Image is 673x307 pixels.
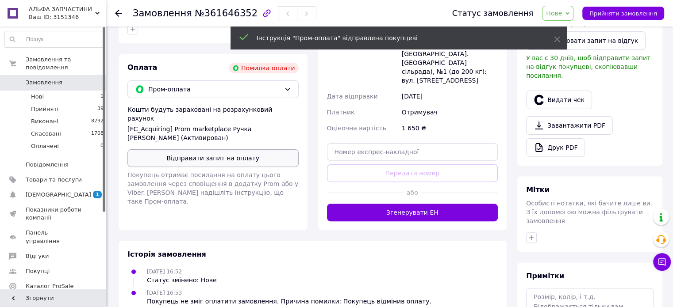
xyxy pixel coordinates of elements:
[100,93,104,101] span: 1
[327,93,378,100] span: Дата відправки
[147,276,217,284] div: Статус змінено: Нове
[127,125,299,142] div: [FC_Acquiring] Prom marketplace Ручка [PERSON_NAME] (Активирован)
[26,191,91,199] span: [DEMOGRAPHIC_DATA]
[526,186,550,194] span: Мітки
[93,191,102,198] span: 1
[582,7,664,20] button: Прийняти замовлення
[546,10,562,17] span: Нове
[653,253,671,271] button: Чат з покупцем
[29,13,106,21] div: Ваш ID: 3151346
[147,269,182,275] span: [DATE] 16:52
[115,9,122,18] div: Повернутися назад
[5,31,104,47] input: Пошук
[526,20,624,27] span: Запит на відгук про компанію
[400,28,500,88] div: смт. [GEOGRAPHIC_DATA] ([GEOGRAPHIC_DATA], [GEOGRAPHIC_DATA]. [GEOGRAPHIC_DATA] сільрада), №1 (до...
[31,117,58,125] span: Виконані
[327,204,498,221] button: Згенерувати ЕН
[26,252,49,260] span: Відгуки
[526,272,564,280] span: Примітки
[148,84,281,94] span: Пром-оплата
[100,142,104,150] span: 0
[26,161,69,169] span: Повідомлення
[26,176,82,184] span: Товари та послуги
[404,188,421,197] span: або
[97,105,104,113] span: 39
[589,10,657,17] span: Прийняти замовлення
[147,297,431,306] div: Покупець не зміг оплатити замовлення. Причина помилки: Покупець відмінив оплату.
[26,206,82,222] span: Показники роботи компанії
[26,56,106,72] span: Замовлення та повідомлення
[257,34,532,42] div: Інструкція "Пром-оплата" відправлена покупцеві
[26,267,50,275] span: Покупці
[400,120,500,136] div: 1 650 ₴
[526,31,646,50] button: Скопіювати запит на відгук
[400,104,500,120] div: Отримувач
[127,105,299,142] div: Кошти будуть зараховані на розрахунковий рахунок
[147,290,182,296] span: [DATE] 16:53
[526,138,585,157] a: Друк PDF
[195,8,258,19] span: №361646352
[91,117,104,125] span: 8292
[31,105,58,113] span: Прийняті
[526,200,652,224] span: Особисті нотатки, які бачите лише ви. З їх допомогою можна фільтрувати замовлення
[452,9,534,18] div: Статус замовлення
[26,282,73,290] span: Каталог ProSale
[327,143,498,161] input: Номер експрес-накладної
[327,109,355,116] span: Платник
[31,130,61,138] span: Скасовані
[31,142,59,150] span: Оплачені
[526,54,650,79] span: У вас є 30 днів, щоб відправити запит на відгук покупцеві, скопіювавши посилання.
[127,250,206,258] span: Історія замовлення
[229,63,299,73] div: Помилка оплати
[29,5,95,13] span: АЛЬФА ЗАПЧАСТИНИ
[91,130,104,138] span: 1708
[127,149,299,167] button: Відправити запит на оплату
[327,125,386,132] span: Оціночна вартість
[26,229,82,245] span: Панель управління
[133,8,192,19] span: Замовлення
[31,93,44,101] span: Нові
[526,116,613,135] a: Завантажити PDF
[400,88,500,104] div: [DATE]
[127,171,298,205] span: Покупець отримає посилання на оплату цього замовлення через сповіщення в додатку Prom або у Viber...
[526,91,592,109] button: Видати чек
[127,63,157,72] span: Оплата
[26,79,62,87] span: Замовлення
